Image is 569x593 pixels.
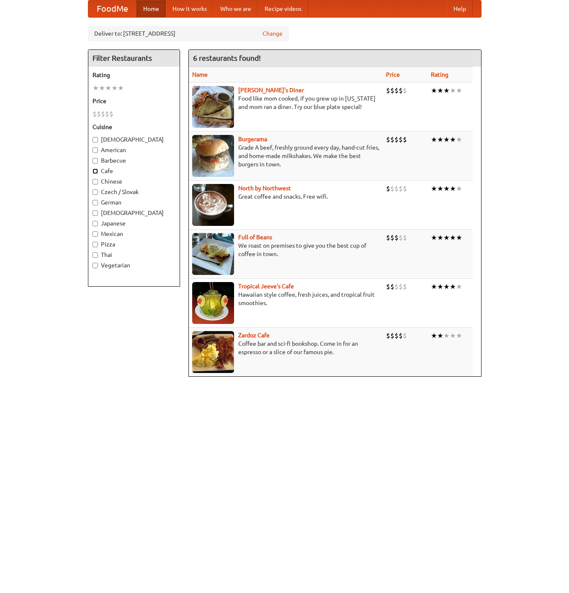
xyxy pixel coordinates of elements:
[93,179,98,184] input: Chinese
[456,331,462,340] li: ★
[437,184,443,193] li: ★
[93,123,175,131] h5: Cuisine
[97,109,101,119] li: $
[99,83,105,93] li: ★
[192,339,379,356] p: Coffee bar and sci-fi bookshop. Come in for an espresso or a slice of our famous pie.
[238,87,304,93] b: [PERSON_NAME]'s Diner
[93,252,98,258] input: Thai
[437,135,443,144] li: ★
[450,331,456,340] li: ★
[93,97,175,105] h5: Price
[456,86,462,95] li: ★
[399,86,403,95] li: $
[93,231,98,237] input: Mexican
[238,234,272,241] a: Full of Beans
[93,135,175,144] label: [DEMOGRAPHIC_DATA]
[105,83,111,93] li: ★
[431,71,448,78] a: Rating
[431,331,437,340] li: ★
[136,0,166,17] a: Home
[93,137,98,142] input: [DEMOGRAPHIC_DATA]
[437,86,443,95] li: ★
[394,135,399,144] li: $
[403,233,407,242] li: $
[192,233,234,275] img: beans.jpg
[93,198,175,207] label: German
[192,290,379,307] p: Hawaiian style coffee, fresh juices, and tropical fruit smoothies.
[93,168,98,174] input: Cafe
[390,135,394,144] li: $
[390,184,394,193] li: $
[93,109,97,119] li: $
[456,184,462,193] li: ★
[192,241,379,258] p: We roast on premises to give you the best cup of coffee in town.
[443,282,450,291] li: ★
[386,331,390,340] li: $
[93,261,175,269] label: Vegetarian
[93,200,98,205] input: German
[263,29,283,38] a: Change
[431,86,437,95] li: ★
[93,188,175,196] label: Czech / Slovak
[192,86,234,128] img: sallys.jpg
[386,135,390,144] li: $
[437,282,443,291] li: ★
[450,233,456,242] li: ★
[192,184,234,226] img: north.jpg
[88,26,289,41] div: Deliver to: [STREET_ADDRESS]
[431,135,437,144] li: ★
[386,71,400,78] a: Price
[118,83,124,93] li: ★
[386,184,390,193] li: $
[193,54,261,62] ng-pluralize: 6 restaurants found!
[93,209,175,217] label: [DEMOGRAPHIC_DATA]
[394,282,399,291] li: $
[399,233,403,242] li: $
[258,0,308,17] a: Recipe videos
[386,86,390,95] li: $
[403,331,407,340] li: $
[93,221,98,226] input: Japanese
[403,135,407,144] li: $
[214,0,258,17] a: Who we are
[93,146,175,154] label: American
[390,282,394,291] li: $
[390,86,394,95] li: $
[238,283,294,290] a: Tropical Jeeve's Cafe
[437,331,443,340] li: ★
[238,332,270,339] a: Zardoz Cafe
[93,240,175,249] label: Pizza
[403,86,407,95] li: $
[109,109,113,119] li: $
[456,233,462,242] li: ★
[93,177,175,186] label: Chinese
[399,184,403,193] li: $
[431,184,437,193] li: ★
[111,83,118,93] li: ★
[399,331,403,340] li: $
[386,233,390,242] li: $
[394,184,399,193] li: $
[93,189,98,195] input: Czech / Slovak
[386,282,390,291] li: $
[443,331,450,340] li: ★
[399,135,403,144] li: $
[238,185,291,192] a: North by Northwest
[192,71,208,78] a: Name
[431,282,437,291] li: ★
[403,282,407,291] li: $
[443,184,450,193] li: ★
[450,184,456,193] li: ★
[394,233,399,242] li: $
[238,136,267,142] b: Burgerama
[192,282,234,324] img: jeeves.jpg
[437,233,443,242] li: ★
[93,263,98,268] input: Vegetarian
[394,331,399,340] li: $
[88,0,136,17] a: FoodMe
[447,0,473,17] a: Help
[93,251,175,259] label: Thai
[93,242,98,247] input: Pizza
